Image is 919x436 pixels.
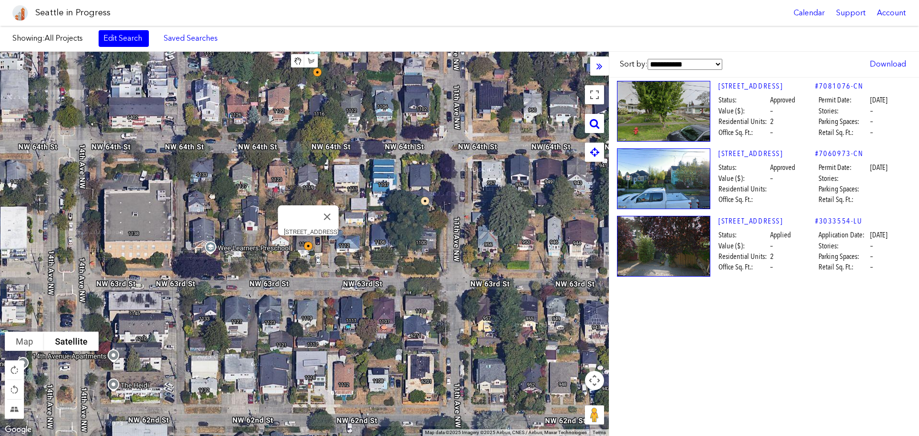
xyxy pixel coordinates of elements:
[770,173,773,184] span: –
[770,241,773,251] span: –
[870,95,887,105] span: [DATE]
[770,251,774,262] span: 2
[5,332,44,351] button: Show street map
[818,241,869,251] span: Stories:
[99,30,149,46] a: Edit Search
[870,106,873,116] span: –
[718,81,815,91] a: [STREET_ADDRESS]
[818,162,869,173] span: Permit Date:
[770,230,791,240] span: Applied
[620,59,722,70] label: Sort by:
[818,106,869,116] span: Stories:
[818,251,869,262] span: Parking Spaces:
[718,251,769,262] span: Residential Units:
[585,371,604,390] button: Map camera controls
[865,56,911,72] a: Download
[44,332,99,351] button: Show satellite imagery
[770,162,795,173] span: Approved
[718,262,769,272] span: Office Sq. Ft.:
[870,127,873,138] span: –
[718,116,769,127] span: Residential Units:
[718,173,769,184] span: Value ($):
[284,228,339,235] div: [STREET_ADDRESS]
[870,230,887,240] span: [DATE]
[870,116,873,127] span: –
[12,33,89,44] label: Showing:
[718,230,769,240] span: Status:
[718,106,769,116] span: Value ($):
[818,116,869,127] span: Parking Spaces:
[648,59,722,70] select: Sort by:
[5,380,24,399] button: Rotate map counterclockwise
[2,424,34,436] a: Open this area in Google Maps (opens a new window)
[770,95,795,105] span: Approved
[870,162,887,173] span: [DATE]
[718,216,815,226] a: [STREET_ADDRESS]
[12,5,28,21] img: favicon-96x96.png
[818,194,869,205] span: Retail Sq. Ft.:
[316,205,339,228] button: Close
[770,127,773,138] span: –
[718,148,815,159] a: [STREET_ADDRESS]
[770,116,774,127] span: 2
[35,7,111,19] h1: Seattle in Progress
[5,360,24,380] button: Rotate map clockwise
[617,216,710,277] img: 6315_11TH_AVE_NW_SEATTLE.jpg
[718,241,769,251] span: Value ($):
[815,216,863,226] a: #3033554-LU
[818,230,869,240] span: Application Date:
[291,54,304,67] button: Stop drawing
[585,85,604,104] button: Toggle fullscreen view
[870,241,873,251] span: –
[617,81,710,142] img: 1118_NW_63RD_ST_SEATTLE.jpg
[818,173,869,184] span: Stories:
[818,127,869,138] span: Retail Sq. Ft.:
[45,34,83,43] span: All Projects
[718,127,769,138] span: Office Sq. Ft.:
[818,262,869,272] span: Retail Sq. Ft.:
[870,262,873,272] span: –
[770,262,773,272] span: –
[718,194,769,205] span: Office Sq. Ft.:
[304,54,318,67] button: Draw a shape
[718,95,769,105] span: Status:
[815,148,863,159] a: #7060973-CN
[718,162,769,173] span: Status:
[585,405,604,425] button: Drag Pegman onto the map to open Street View
[718,184,769,194] span: Residential Units:
[818,184,869,194] span: Parking Spaces:
[593,430,606,435] a: Terms
[770,106,773,116] span: –
[815,81,863,91] a: #7081076-CN
[2,424,34,436] img: Google
[818,95,869,105] span: Permit Date:
[425,430,587,435] span: Map data ©2025 Imagery ©2025 Airbus, CNES / Airbus, Maxar Technologies
[5,400,24,419] button: Tilt map
[158,30,223,46] a: Saved Searches
[870,251,873,262] span: –
[617,148,710,209] img: 1115_NW_65TH_ST_SEATTLE.jpg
